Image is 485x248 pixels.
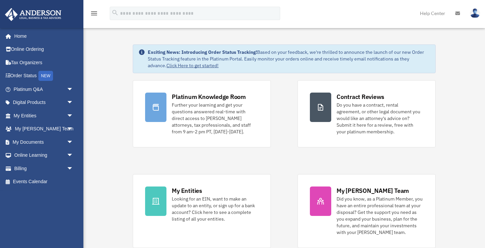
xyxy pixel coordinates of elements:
a: Contract Reviews Do you have a contract, rental agreement, or other legal document you would like... [298,80,436,147]
i: search [111,9,119,16]
div: NEW [38,71,53,81]
div: My [PERSON_NAME] Team [337,187,409,195]
a: Billingarrow_drop_down [5,162,83,175]
span: arrow_drop_down [67,122,80,136]
div: Based on your feedback, we're thrilled to announce the launch of our new Order Status Tracking fe... [148,49,430,69]
span: arrow_drop_down [67,109,80,123]
a: Platinum Q&Aarrow_drop_down [5,83,83,96]
a: Platinum Knowledge Room Further your learning and get your questions answered real-time with dire... [133,80,271,147]
i: menu [90,9,98,17]
a: My [PERSON_NAME] Team Did you know, as a Platinum Member, you have an entire professional team at... [298,174,436,248]
a: Online Learningarrow_drop_down [5,149,83,162]
a: Home [5,29,80,43]
a: My [PERSON_NAME] Teamarrow_drop_down [5,122,83,136]
img: Anderson Advisors Platinum Portal [3,8,63,21]
span: arrow_drop_down [67,83,80,96]
span: arrow_drop_down [67,96,80,110]
span: arrow_drop_down [67,162,80,175]
a: My Entities Looking for an EIN, want to make an update to an entity, or sign up for a bank accoun... [133,174,271,248]
div: Contract Reviews [337,93,384,101]
a: Digital Productsarrow_drop_down [5,96,83,109]
div: My Entities [172,187,202,195]
span: arrow_drop_down [67,135,80,149]
a: My Entitiesarrow_drop_down [5,109,83,122]
div: Further your learning and get your questions answered real-time with direct access to [PERSON_NAM... [172,102,259,135]
div: Do you have a contract, rental agreement, or other legal document you would like an attorney's ad... [337,102,423,135]
a: Tax Organizers [5,56,83,69]
a: Order StatusNEW [5,69,83,83]
img: User Pic [470,8,480,18]
span: arrow_drop_down [67,149,80,162]
div: Looking for an EIN, want to make an update to an entity, or sign up for a bank account? Click her... [172,196,259,222]
a: menu [90,12,98,17]
div: Platinum Knowledge Room [172,93,246,101]
div: Did you know, as a Platinum Member, you have an entire professional team at your disposal? Get th... [337,196,423,236]
a: Online Ordering [5,43,83,56]
a: Events Calendar [5,175,83,189]
a: Click Here to get started! [166,63,218,69]
a: My Documentsarrow_drop_down [5,135,83,149]
strong: Exciting News: Introducing Order Status Tracking! [148,49,257,55]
